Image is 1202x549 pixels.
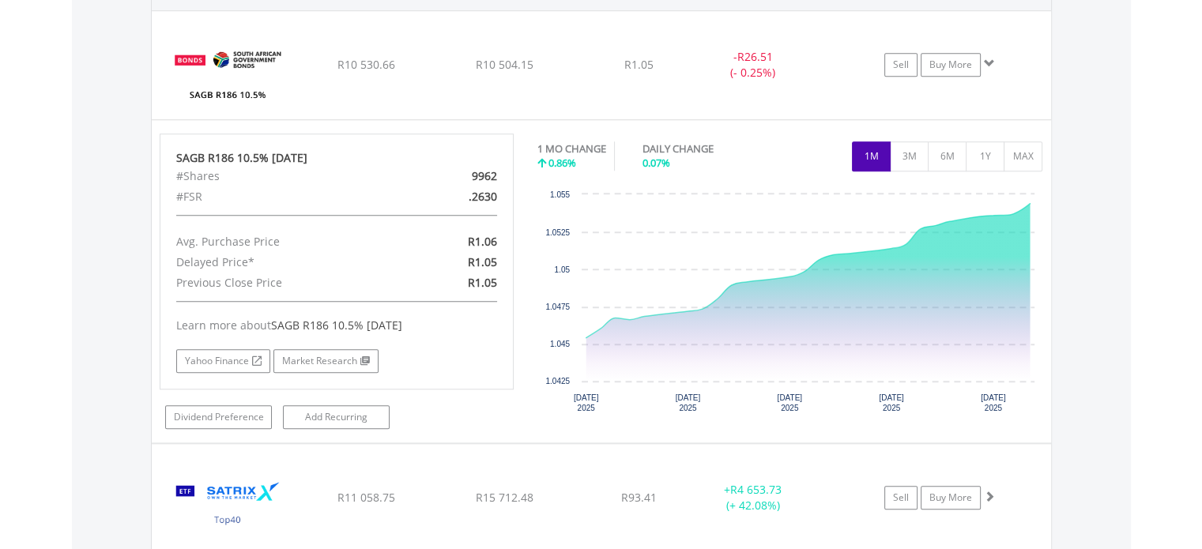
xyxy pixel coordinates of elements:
[545,377,570,385] text: 1.0425
[164,231,394,252] div: Avg. Purchase Price
[921,53,981,77] a: Buy More
[981,393,1006,412] text: [DATE] 2025
[884,486,918,510] a: Sell
[921,486,981,510] a: Buy More
[730,482,782,497] span: R4 653.73
[337,490,395,505] span: R11 058.75
[176,318,497,333] div: Learn more about
[694,49,813,81] div: - (- 0.25%)
[621,490,657,505] span: R93.41
[537,186,1042,423] svg: Interactive chart
[165,405,272,429] a: Dividend Preference
[468,254,497,269] span: R1.05
[550,340,570,348] text: 1.045
[550,190,570,199] text: 1.055
[537,141,606,156] div: 1 MO CHANGE
[164,273,394,293] div: Previous Close Price
[884,53,918,77] a: Sell
[928,141,966,171] button: 6M
[273,349,379,373] a: Market Research
[394,166,508,186] div: 9962
[176,150,497,166] div: SAGB R186 10.5% [DATE]
[545,228,570,237] text: 1.0525
[271,318,402,333] span: SAGB R186 10.5% [DATE]
[966,141,1004,171] button: 1Y
[176,349,270,373] a: Yahoo Finance
[164,166,394,186] div: #Shares
[737,49,773,64] span: R26.51
[476,57,533,72] span: R10 504.15
[642,141,769,156] div: DAILY CHANGE
[164,186,394,207] div: #FSR
[394,186,508,207] div: .2630
[164,252,394,273] div: Delayed Price*
[879,393,904,412] text: [DATE] 2025
[537,186,1043,423] div: Chart. Highcharts interactive chart.
[852,141,891,171] button: 1M
[574,393,599,412] text: [DATE] 2025
[676,393,701,412] text: [DATE] 2025
[337,57,395,72] span: R10 530.66
[548,156,576,170] span: 0.86%
[545,303,570,311] text: 1.0475
[642,156,670,170] span: 0.07%
[476,490,533,505] span: R15 712.48
[1004,141,1042,171] button: MAX
[160,31,296,115] img: TFSA.ZA.R186.png
[468,275,497,290] span: R1.05
[160,464,296,548] img: TFSA.STX40.png
[468,234,497,249] span: R1.06
[694,482,813,513] div: + (+ 42.08%)
[777,393,802,412] text: [DATE] 2025
[890,141,929,171] button: 3M
[283,405,390,429] a: Add Recurring
[554,265,570,274] text: 1.05
[624,57,654,72] span: R1.05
